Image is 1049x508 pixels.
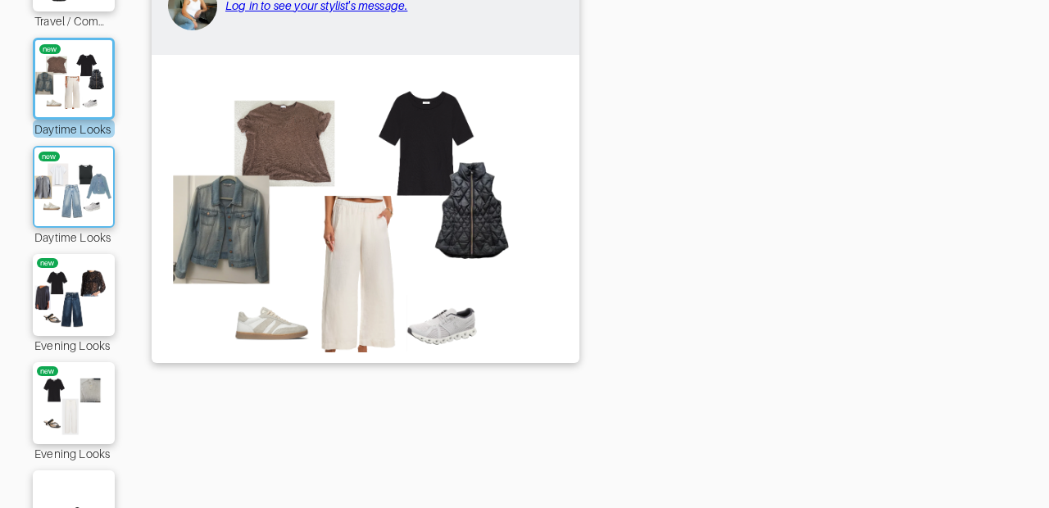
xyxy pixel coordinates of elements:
[27,370,120,436] img: Outfit Evening Looks
[33,228,115,246] div: Daytime Looks
[33,336,115,354] div: Evening Looks
[42,152,57,161] div: new
[160,63,571,352] img: Outfit Daytime Looks
[30,156,118,218] img: Outfit Daytime Looks
[33,444,115,462] div: Evening Looks
[40,258,55,268] div: new
[40,366,55,376] div: new
[27,262,120,328] img: Outfit Evening Looks
[43,44,57,54] div: new
[30,48,116,109] img: Outfit Daytime Looks
[33,120,115,138] div: Daytime Looks
[33,11,115,29] div: Travel / Commuter Looks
